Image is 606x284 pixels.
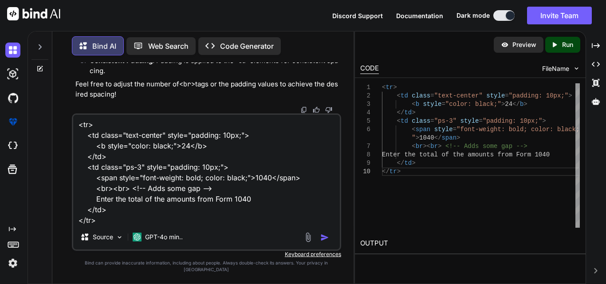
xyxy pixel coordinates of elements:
code: <br> [179,80,195,89]
span: "ps-3" [434,117,456,124]
span: </ [382,168,390,175]
span: "color: black;" [445,101,501,108]
span: class [412,117,430,124]
span: </ [512,101,520,108]
div: 3 [360,100,370,109]
span: Discord Support [332,12,383,19]
h2: OUTPUT [355,233,586,254]
img: premium [5,114,20,129]
textarea: <tr> <td class="text-center" style="padding: 10px;"> <b style="color: black;">24</b> </td> <td cl... [73,115,340,225]
span: > [523,101,527,108]
p: Web Search [148,41,189,51]
span: > [456,134,460,141]
span: td [401,92,408,99]
div: 1 [360,83,370,92]
p: Feel free to adjust the number of tags or the padding values to achieve the desired spacing! [75,79,339,99]
p: Code Generator [220,41,274,51]
span: < [412,126,415,133]
span: > [397,168,401,175]
img: darkChat [5,43,20,58]
span: = [441,101,445,108]
span: span [416,126,431,133]
img: icon [320,233,329,242]
img: darkAi-studio [5,66,20,82]
img: Bind AI [7,7,60,20]
img: dislike [325,106,332,113]
span: span [441,134,456,141]
span: Enter the total of the amounts from Form 1 [382,151,539,158]
span: td [404,109,412,116]
li: : Padding is applied to the elements for consistent spacing. [83,56,339,76]
span: > [501,101,505,108]
span: FileName [542,64,569,73]
span: "padding: 10px;" [483,117,542,124]
span: > [412,109,415,116]
p: Bind can provide inaccurate information, including about people. Always double-check its answers.... [72,260,341,273]
span: < [412,101,415,108]
div: 9 [360,159,370,167]
span: = [430,117,434,124]
span: < [382,84,386,91]
span: tr [386,84,393,91]
span: </ [434,134,442,141]
span: "padding: 10px;" [509,92,568,99]
span: Documentation [396,12,443,19]
span: style [423,101,441,108]
button: Documentation [396,11,443,20]
span: b [416,101,419,108]
img: settings [5,256,20,271]
div: 4 [360,109,370,117]
div: 5 [360,117,370,125]
span: 24 [505,101,512,108]
span: > [542,117,546,124]
span: > [416,134,419,141]
span: > [412,160,415,167]
img: githubDark [5,90,20,105]
img: preview [501,41,509,49]
span: tr [390,168,397,175]
span: 1040 [419,134,434,141]
span: = [430,92,434,99]
span: b [520,101,523,108]
span: class [412,92,430,99]
span: "text-center" [434,92,483,99]
div: 2 [360,92,370,100]
img: GPT-4o mini [133,233,142,241]
span: = [505,92,508,99]
p: Keyboard preferences [72,251,341,258]
span: "font-weight: bold; color: black; [456,126,579,133]
div: 7 [360,142,370,151]
div: CODE [360,63,379,74]
div: 8 [360,151,370,159]
span: < [397,92,401,99]
p: Preview [512,40,536,49]
span: <!-- Adds some gap --> [445,143,527,150]
span: br [416,143,423,150]
img: like [313,106,320,113]
img: copy [300,106,307,113]
span: > [568,92,572,99]
img: Pick Models [116,233,123,241]
button: Invite Team [527,7,592,24]
span: </ [397,109,405,116]
span: > [438,143,441,150]
span: < [397,117,401,124]
img: attachment [303,232,313,242]
img: cloudideIcon [5,138,20,153]
span: style [460,117,479,124]
div: 6 [360,125,370,134]
span: " [412,134,415,141]
span: > [393,84,397,91]
div: 10 [360,167,370,176]
p: Run [562,40,573,49]
span: style [434,126,453,133]
span: Dark mode [456,11,490,20]
p: Source [93,233,113,241]
span: < [412,143,415,150]
button: Discord Support [332,11,383,20]
span: br [430,143,438,150]
img: chevron down [573,65,580,72]
span: </ [397,160,405,167]
span: td [401,117,408,124]
span: = [479,117,483,124]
